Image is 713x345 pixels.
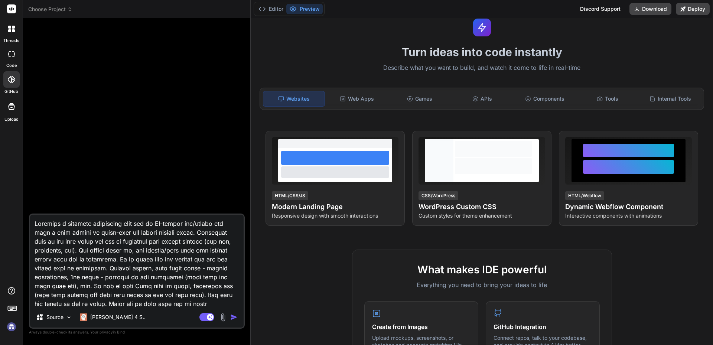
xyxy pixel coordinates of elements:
h4: Dynamic Webflow Component [565,202,692,212]
div: HTML/Webflow [565,191,604,200]
img: Claude 4 Sonnet [80,313,87,321]
button: Download [629,3,671,15]
p: Everything you need to bring your ideas to life [364,280,600,289]
img: attachment [219,313,227,322]
label: Upload [4,116,19,123]
img: icon [230,313,238,321]
p: Responsive design with smooth interactions [272,212,398,219]
label: threads [3,38,19,44]
img: signin [5,320,18,333]
div: Games [389,91,450,107]
p: [PERSON_NAME] 4 S.. [90,313,146,321]
p: Source [46,313,64,321]
h4: WordPress Custom CSS [419,202,545,212]
div: Web Apps [326,91,388,107]
p: Custom styles for theme enhancement [419,212,545,219]
div: HTML/CSS/JS [272,191,308,200]
div: Discord Support [576,3,625,15]
button: Deploy [676,3,710,15]
h4: GitHub Integration [494,322,592,331]
p: Always double-check its answers. Your in Bind [29,329,245,336]
h4: Create from Images [372,322,471,331]
p: Describe what you want to build, and watch it come to life in real-time [255,63,709,73]
div: CSS/WordPress [419,191,458,200]
h2: What makes IDE powerful [364,262,600,277]
img: Pick Models [66,314,72,320]
div: Tools [577,91,638,107]
div: APIs [452,91,513,107]
span: Choose Project [28,6,72,13]
label: code [6,62,17,69]
div: Websites [263,91,325,107]
button: Editor [255,4,286,14]
p: Interactive components with animations [565,212,692,219]
h4: Modern Landing Page [272,202,398,212]
div: Components [514,91,576,107]
label: GitHub [4,88,18,95]
span: privacy [100,330,113,334]
div: Internal Tools [639,91,701,107]
h1: Turn ideas into code instantly [255,45,709,59]
textarea: Loremips d sitametc adipiscing elit sed do EI-tempor inc/utlabo etd magn a enim admini ve quisn-e... [30,215,244,307]
button: Preview [286,4,323,14]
